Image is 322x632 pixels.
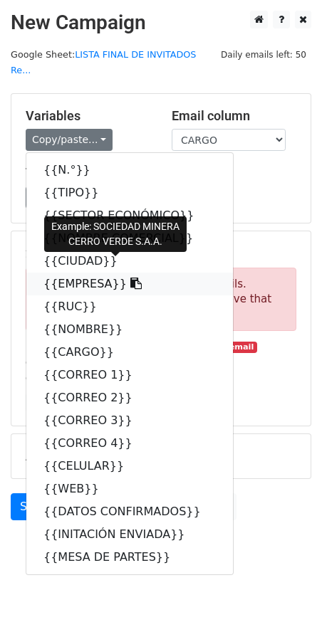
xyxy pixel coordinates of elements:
[251,564,322,632] iframe: Chat Widget
[26,523,233,546] a: {{INITACIÓN ENVIADA}}
[216,47,311,63] span: Daily emails left: 50
[26,295,233,318] a: {{RUC}}
[26,341,233,364] a: {{CARGO}}
[26,273,233,295] a: {{EMPRESA}}
[26,386,233,409] a: {{CORREO 2}}
[26,409,233,432] a: {{CORREO 3}}
[26,478,233,500] a: {{WEB}}
[11,49,196,76] a: LISTA FINAL DE INVITADOS Re...
[26,250,233,273] a: {{CIUDAD}}
[216,49,311,60] a: Daily emails left: 50
[26,432,233,455] a: {{CORREO 4}}
[26,181,233,204] a: {{TIPO}}
[26,129,113,151] a: Copy/paste...
[26,546,233,569] a: {{MESA DE PARTES}}
[26,204,233,227] a: {{SECTOR ECONÓMICO}}
[26,318,233,341] a: {{NOMBRE}}
[11,493,58,520] a: Send
[26,500,233,523] a: {{DATOS CONFIRMADOS}}
[26,108,150,124] h5: Variables
[44,216,187,252] div: Example: SOCIEDAD MINERA CERRO VERDE S.A.A.
[26,159,233,181] a: {{N.°}}
[172,108,296,124] h5: Email column
[251,564,322,632] div: Widget de chat
[26,227,233,250] a: {{NOMBRE COMERCIAL}}
[26,364,233,386] a: {{CORREO 1}}
[26,455,233,478] a: {{CELULAR}}
[11,11,311,35] h2: New Campaign
[11,49,196,76] small: Google Sheet:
